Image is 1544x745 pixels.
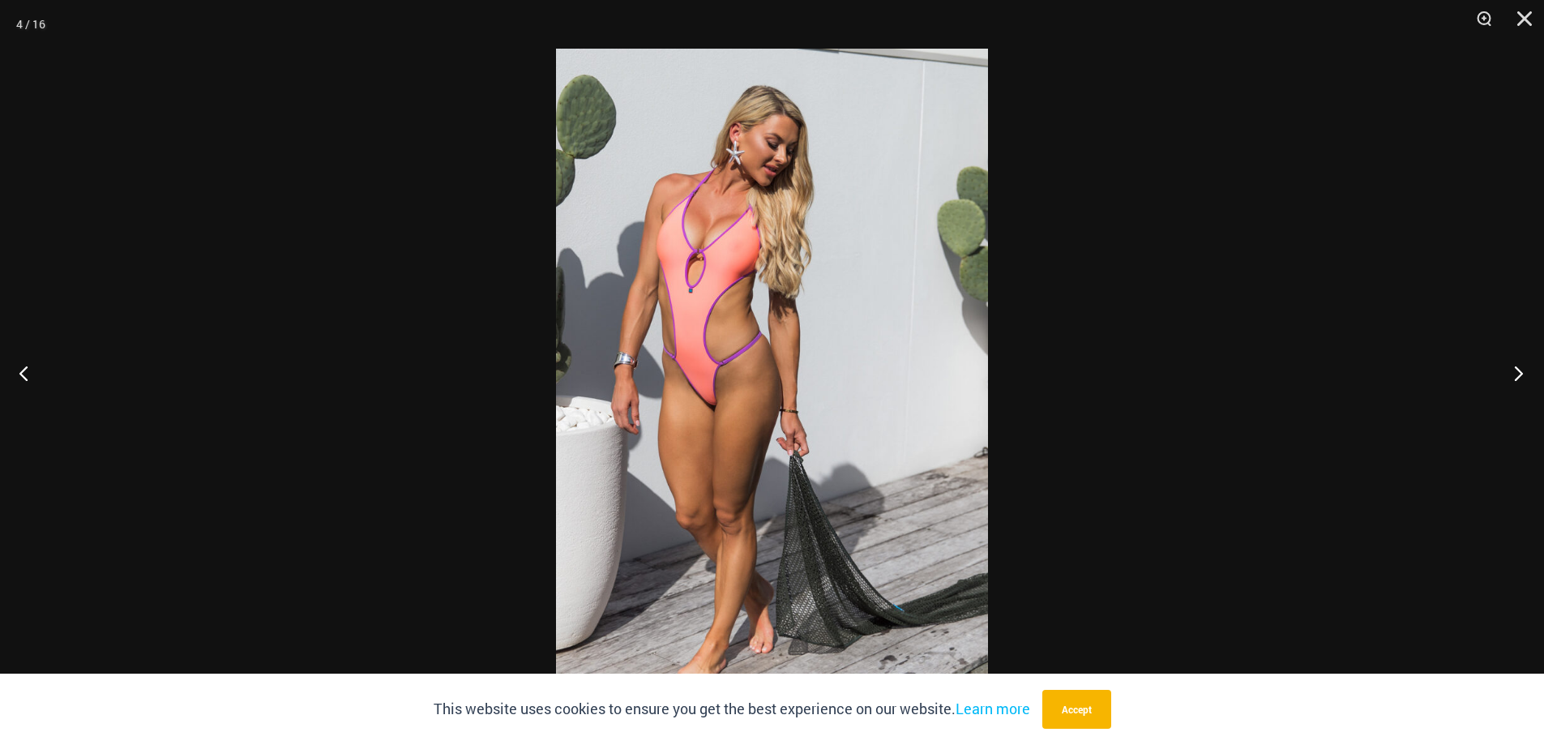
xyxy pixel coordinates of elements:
img: Wild Card Neon Bliss 819 One Piece St Martin 5996 Sarong 08 [556,49,988,696]
button: Next [1483,332,1544,413]
a: Learn more [956,699,1030,718]
p: This website uses cookies to ensure you get the best experience on our website. [434,697,1030,721]
button: Accept [1042,690,1111,729]
div: 4 / 16 [16,12,45,36]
